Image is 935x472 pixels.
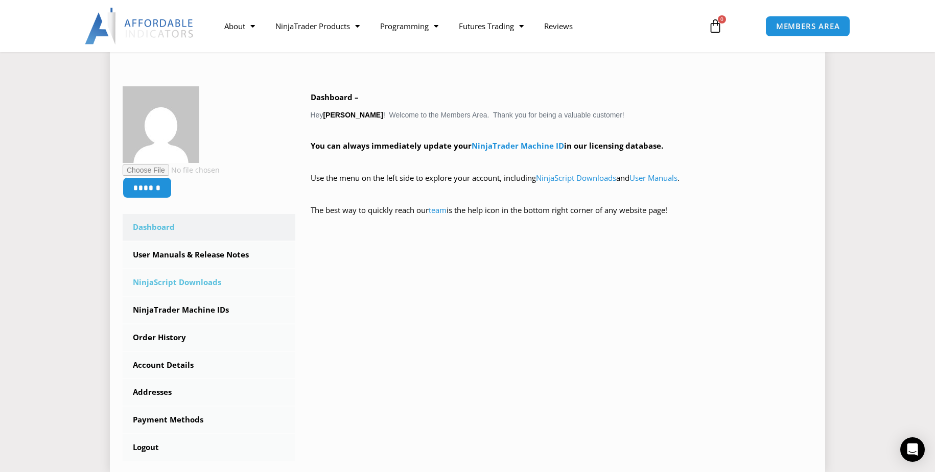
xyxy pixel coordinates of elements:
[123,269,295,296] a: NinjaScript Downloads
[323,111,383,119] strong: [PERSON_NAME]
[534,14,583,38] a: Reviews
[449,14,534,38] a: Futures Trading
[123,214,295,241] a: Dashboard
[765,16,851,37] a: MEMBERS AREA
[85,8,195,44] img: LogoAI | Affordable Indicators – NinjaTrader
[123,434,295,461] a: Logout
[311,140,663,151] strong: You can always immediately update your in our licensing database.
[900,437,925,462] div: Open Intercom Messenger
[370,14,449,38] a: Programming
[123,352,295,379] a: Account Details
[123,214,295,461] nav: Account pages
[311,92,359,102] b: Dashboard –
[776,22,840,30] span: MEMBERS AREA
[214,14,696,38] nav: Menu
[311,90,813,232] div: Hey ! Welcome to the Members Area. Thank you for being a valuable customer!
[214,14,265,38] a: About
[123,242,295,268] a: User Manuals & Release Notes
[265,14,370,38] a: NinjaTrader Products
[123,324,295,351] a: Order History
[123,407,295,433] a: Payment Methods
[123,379,295,406] a: Addresses
[472,140,564,151] a: NinjaTrader Machine ID
[311,203,813,232] p: The best way to quickly reach our is the help icon in the bottom right corner of any website page!
[536,173,616,183] a: NinjaScript Downloads
[123,86,199,163] img: d4a18433241c882da8722378604ff108a33c529e85bc74686ece64afb1a30844
[311,171,813,200] p: Use the menu on the left side to explore your account, including and .
[123,297,295,323] a: NinjaTrader Machine IDs
[693,11,738,41] a: 0
[629,173,677,183] a: User Manuals
[718,15,726,23] span: 0
[429,205,447,215] a: team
